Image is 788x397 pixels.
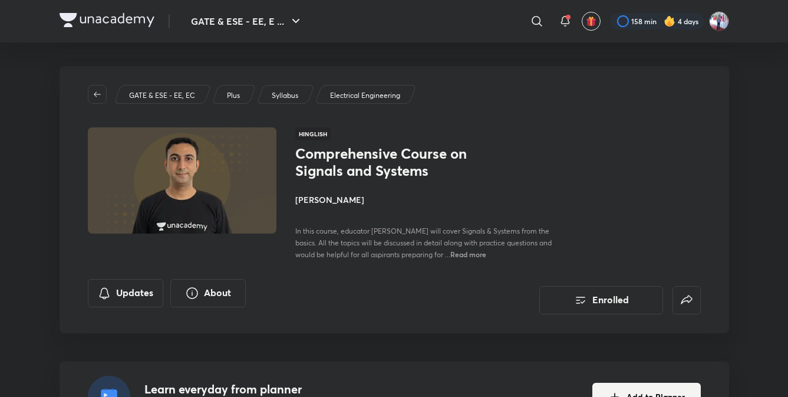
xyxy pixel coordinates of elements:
[272,90,298,101] p: Syllabus
[60,13,154,30] a: Company Logo
[85,126,278,235] img: Thumbnail
[328,90,402,101] a: Electrical Engineering
[295,145,488,179] h1: Comprehensive Course on Signals and Systems
[129,90,195,101] p: GATE & ESE - EE, EC
[295,193,559,206] h4: [PERSON_NAME]
[88,279,163,307] button: Updates
[582,12,601,31] button: avatar
[127,90,197,101] a: GATE & ESE - EE, EC
[330,90,400,101] p: Electrical Engineering
[184,9,310,33] button: GATE & ESE - EE, E ...
[295,127,331,140] span: Hinglish
[60,13,154,27] img: Company Logo
[539,286,663,314] button: Enrolled
[269,90,300,101] a: Syllabus
[586,16,596,27] img: avatar
[225,90,242,101] a: Plus
[672,286,701,314] button: false
[450,250,486,259] span: Read more
[709,11,729,31] img: Pradeep Kumar
[227,90,240,101] p: Plus
[170,279,246,307] button: About
[295,227,552,259] span: In this course, educator [PERSON_NAME] will cover Signals & Systems from the basics. All the topi...
[664,15,675,27] img: streak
